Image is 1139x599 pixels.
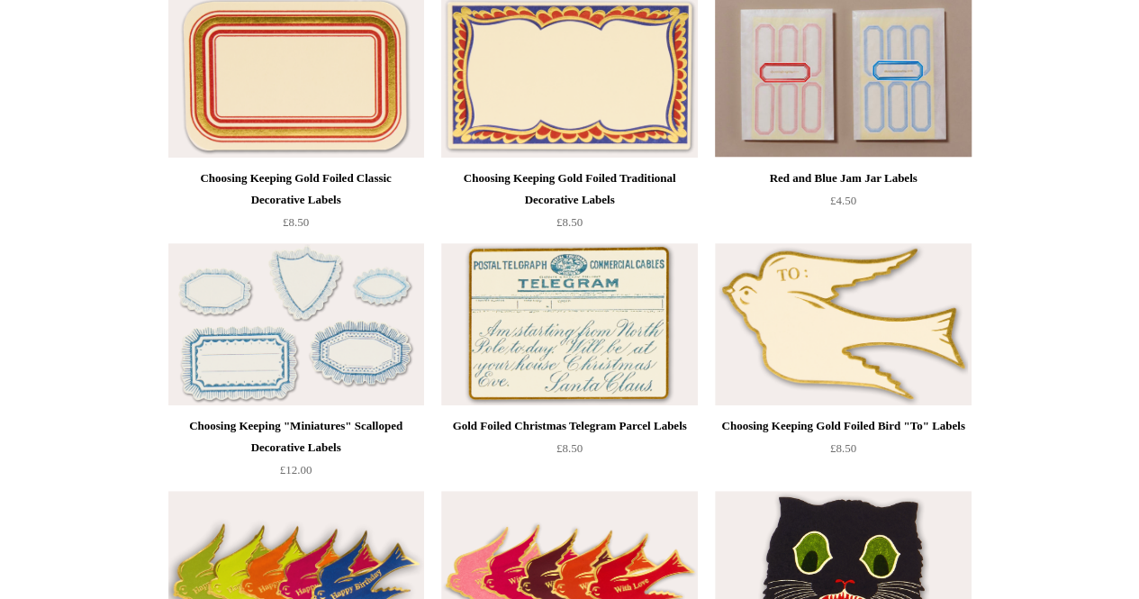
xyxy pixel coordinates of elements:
div: Choosing Keeping "Miniatures" Scalloped Decorative Labels [173,415,420,458]
a: Gold Foiled Christmas Telegram Parcel Labels £8.50 [441,415,697,489]
span: £8.50 [556,215,583,229]
div: Choosing Keeping Gold Foiled Classic Decorative Labels [173,168,420,211]
img: Choosing Keeping Gold Foiled Bird "To" Labels [715,243,971,405]
a: Choosing Keeping Gold Foiled Bird "To" Labels Choosing Keeping Gold Foiled Bird "To" Labels [715,243,971,405]
a: Gold Foiled Christmas Telegram Parcel Labels Gold Foiled Christmas Telegram Parcel Labels [441,243,697,405]
img: Gold Foiled Christmas Telegram Parcel Labels [441,243,697,405]
a: Choosing Keeping Gold Foiled Bird "To" Labels £8.50 [715,415,971,489]
div: Red and Blue Jam Jar Labels [719,168,966,189]
a: Choosing Keeping Gold Foiled Classic Decorative Labels £8.50 [168,168,424,241]
a: Choosing Keeping Gold Foiled Traditional Decorative Labels £8.50 [441,168,697,241]
div: Choosing Keeping Gold Foiled Bird "To" Labels [719,415,966,437]
div: Gold Foiled Christmas Telegram Parcel Labels [446,415,692,437]
span: £8.50 [556,441,583,455]
a: Choosing Keeping "Miniatures" Scalloped Decorative Labels £12.00 [168,415,424,489]
a: Choosing Keeping "Miniatures" Scalloped Decorative Labels Choosing Keeping "Miniatures" Scalloped... [168,243,424,405]
span: £8.50 [283,215,309,229]
div: Choosing Keeping Gold Foiled Traditional Decorative Labels [446,168,692,211]
span: £4.50 [830,194,856,207]
img: Choosing Keeping "Miniatures" Scalloped Decorative Labels [168,243,424,405]
span: £12.00 [280,463,312,476]
span: £8.50 [830,441,856,455]
a: Red and Blue Jam Jar Labels £4.50 [715,168,971,241]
